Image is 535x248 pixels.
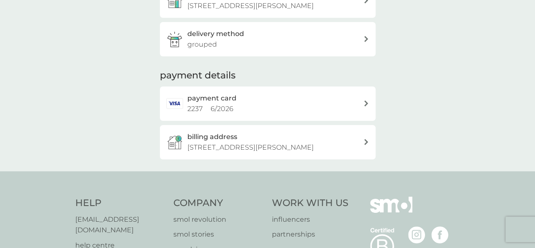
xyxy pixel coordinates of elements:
[187,28,244,39] h3: delivery method
[187,105,203,113] span: 2237
[173,197,263,210] h4: Company
[272,229,348,240] a: partnerships
[160,22,376,56] a: delivery methodgrouped
[370,197,412,226] img: smol
[211,105,233,113] span: 6 / 2026
[75,214,165,236] a: [EMAIL_ADDRESS][DOMAIN_NAME]
[187,39,217,50] p: grouped
[173,229,263,240] a: smol stories
[431,226,448,243] img: visit the smol Facebook page
[187,93,236,104] h2: payment card
[75,197,165,210] h4: Help
[160,69,236,82] h2: payment details
[187,131,237,142] h3: billing address
[272,214,348,225] a: influencers
[187,0,314,11] p: [STREET_ADDRESS][PERSON_NAME]
[160,125,376,159] button: billing address[STREET_ADDRESS][PERSON_NAME]
[408,226,425,243] img: visit the smol Instagram page
[187,142,314,153] p: [STREET_ADDRESS][PERSON_NAME]
[272,197,348,210] h4: Work With Us
[160,86,376,121] a: payment card2237 6/2026
[173,214,263,225] a: smol revolution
